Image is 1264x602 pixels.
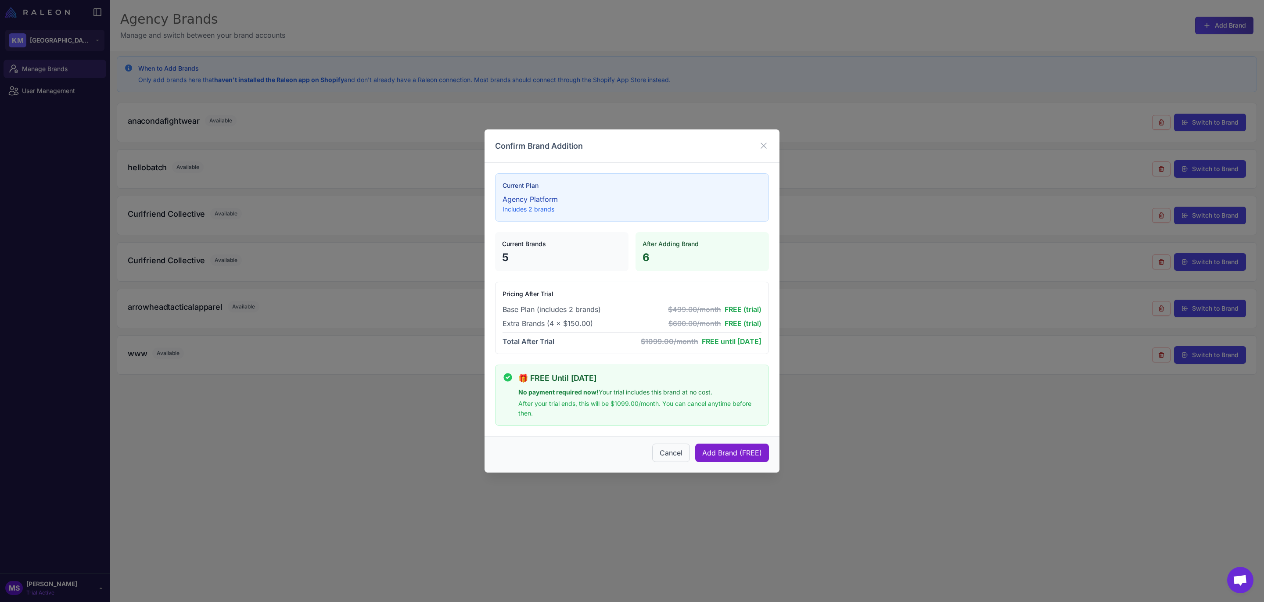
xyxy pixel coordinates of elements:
[652,444,690,462] button: Cancel
[495,140,583,152] h3: Confirm Brand Addition
[643,239,762,249] h4: After Adding Brand
[702,448,762,458] span: Add Brand (FREE)
[518,372,761,384] h4: 🎁 FREE Until [DATE]
[695,444,769,462] button: Add Brand (FREE)
[702,337,761,346] span: FREE until [DATE]
[668,305,721,314] span: $499.00/month
[503,318,593,329] span: Extra Brands (4 × $150.00)
[518,399,761,418] p: After your trial ends, this will be $1099.00/month. You can cancel anytime before then.
[503,194,761,204] p: Agency Platform
[503,204,761,214] p: Includes 2 brands
[643,251,762,265] p: 6
[502,239,621,249] h4: Current Brands
[668,319,721,328] span: $600.00/month
[503,289,761,299] h4: Pricing After Trial
[518,388,599,396] strong: No payment required now!
[641,337,698,346] span: $1099.00/month
[725,319,761,328] span: FREE (trial)
[503,304,601,315] span: Base Plan (includes 2 brands)
[503,181,761,190] h4: Current Plan
[502,251,621,265] p: 5
[725,305,761,314] span: FREE (trial)
[503,336,554,347] span: Total After Trial
[518,387,761,397] p: Your trial includes this brand at no cost.
[1227,567,1253,593] div: Open chat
